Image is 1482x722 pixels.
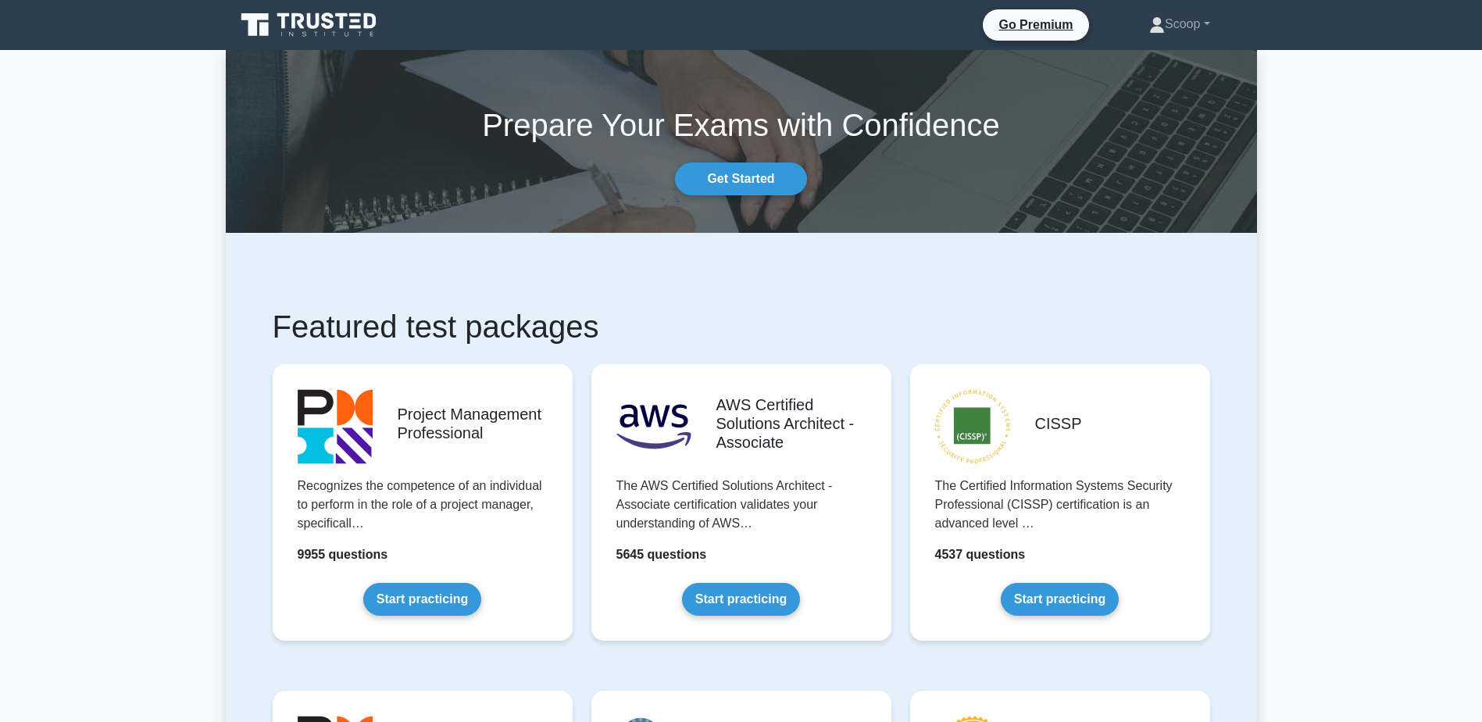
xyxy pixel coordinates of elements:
[273,308,1210,345] h1: Featured test packages
[1112,9,1247,40] a: Scoop
[1001,583,1119,616] a: Start practicing
[989,15,1082,34] a: Go Premium
[675,163,806,195] a: Get Started
[682,583,800,616] a: Start practicing
[226,106,1257,144] h1: Prepare Your Exams with Confidence
[363,583,481,616] a: Start practicing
